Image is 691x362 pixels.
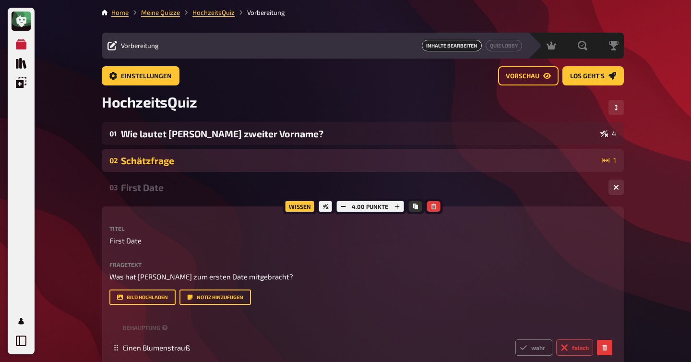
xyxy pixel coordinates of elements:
a: Meine Quizze [12,35,31,54]
div: 4.00 Punkte [334,199,406,214]
div: Schätzfrage [121,155,598,166]
a: HochzeitsQuiz [192,9,235,16]
div: Wissen [283,199,317,214]
label: wahr [515,339,552,356]
span: First Date [109,235,142,246]
li: Home [111,8,129,17]
button: Vorschau [498,66,559,85]
label: Fragetext [109,262,616,267]
span: Einen Blumenstrauß [123,343,190,352]
a: Quiz Sammlung [12,54,31,73]
a: Meine Quizze [141,9,180,16]
div: 03 [109,183,117,192]
a: Mein Konto [12,312,31,331]
span: HochzeitsQuiz [102,93,197,110]
button: Los geht's [562,66,624,85]
span: Einstellungen [121,73,172,80]
span: Vorschau [506,73,539,80]
div: 02 [109,156,117,165]
a: Inhalte Bearbeiten [422,40,482,51]
a: Einblendungen [12,73,31,92]
div: First Date [121,182,601,193]
li: Vorbereitung [235,8,285,17]
button: Bild hochladen [109,290,176,305]
span: Was hat [PERSON_NAME] zum ersten Date mitgebracht? [109,272,293,281]
div: 01 [109,129,117,138]
button: Notiz hinzufügen [179,290,251,305]
div: 4 [600,130,616,137]
div: 1 [602,157,616,164]
div: Wie lautet [PERSON_NAME] zweiter Vorname? [121,128,596,139]
button: Reihenfolge anpassen [608,100,624,115]
li: HochzeitsQuiz [180,8,235,17]
label: Titel [109,226,616,231]
span: Los geht's [570,73,605,80]
span: Vorbereitung [121,42,159,49]
button: Einstellungen [102,66,179,85]
small: Behauptung [123,324,169,332]
button: Quiz Lobby [486,40,522,51]
a: Home [111,9,129,16]
label: falsch [556,339,593,356]
li: Meine Quizze [129,8,180,17]
button: Kopieren [408,201,422,212]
